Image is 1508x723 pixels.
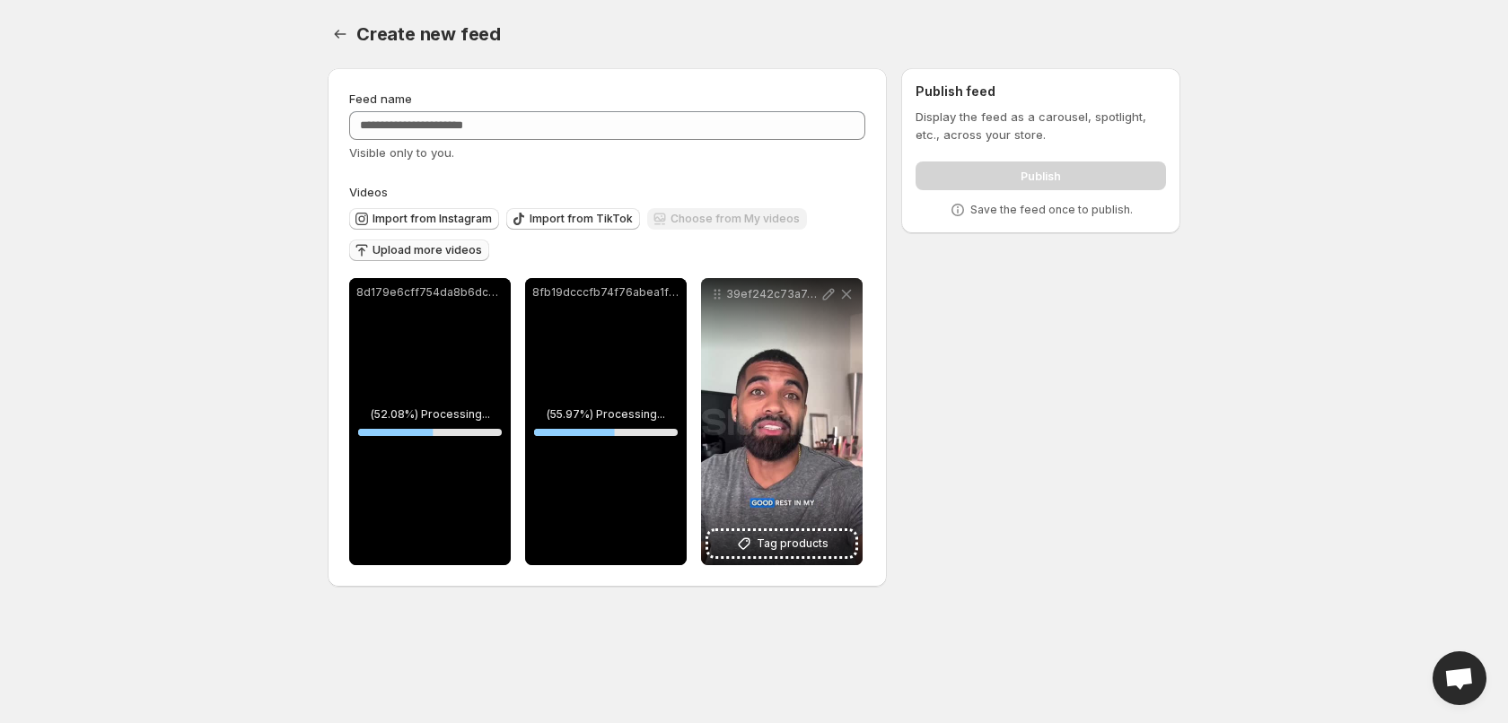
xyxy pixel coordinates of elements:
span: Import from TikTok [530,212,633,226]
span: Videos [349,185,388,199]
div: 8d179e6cff754da8b6dce92a8721248b(52.08%) Processing...52.077411316687225% [349,278,511,565]
span: Import from Instagram [373,212,492,226]
span: Visible only to you. [349,145,454,160]
a: Open chat [1433,651,1486,705]
p: Display the feed as a carousel, spotlight, etc., across your store. [916,108,1166,144]
button: Import from TikTok [506,208,640,230]
p: 39ef242c73a74a6eac4d9e14d9b48fe7 [726,287,820,301]
p: Save the feed once to publish. [970,203,1133,217]
span: Feed name [349,91,412,106]
span: Upload more videos [373,243,482,257]
h2: Publish feed [916,83,1166,100]
div: 39ef242c73a74a6eac4d9e14d9b48fe7Tag products [701,278,863,565]
button: Tag products [708,531,855,556]
button: Upload more videos [349,240,489,261]
span: Create new feed [356,23,501,45]
p: 8d179e6cff754da8b6dce92a8721248b [356,285,504,300]
span: Tag products [757,535,829,553]
button: Import from Instagram [349,208,499,230]
p: 8fb19dcccfb74f76abea1f16ade24688 [532,285,679,300]
button: Settings [328,22,353,47]
div: 8fb19dcccfb74f76abea1f16ade24688(55.97%) Processing...55.969302990864634% [525,278,687,565]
